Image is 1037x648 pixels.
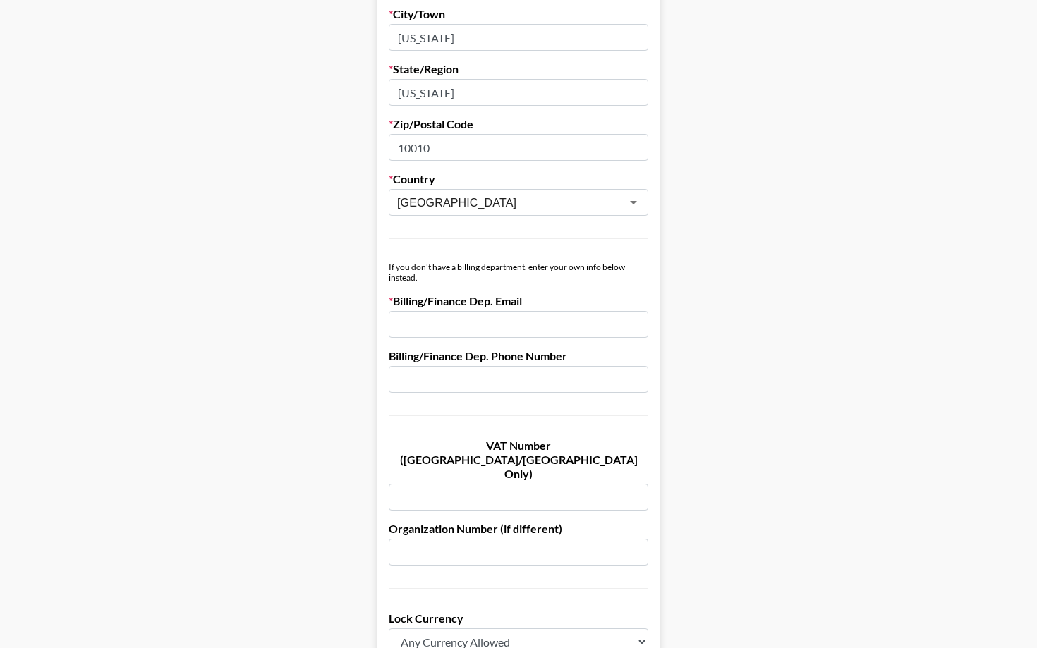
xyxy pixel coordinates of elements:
label: Billing/Finance Dep. Email [389,294,648,308]
label: Zip/Postal Code [389,117,648,131]
button: Open [624,192,643,212]
label: Organization Number (if different) [389,522,648,536]
div: If you don't have a billing department, enter your own info below instead. [389,262,648,283]
label: Lock Currency [389,611,648,625]
label: State/Region [389,62,648,76]
label: City/Town [389,7,648,21]
label: Country [389,172,648,186]
label: Billing/Finance Dep. Phone Number [389,349,648,363]
label: VAT Number ([GEOGRAPHIC_DATA]/[GEOGRAPHIC_DATA] Only) [389,439,648,481]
